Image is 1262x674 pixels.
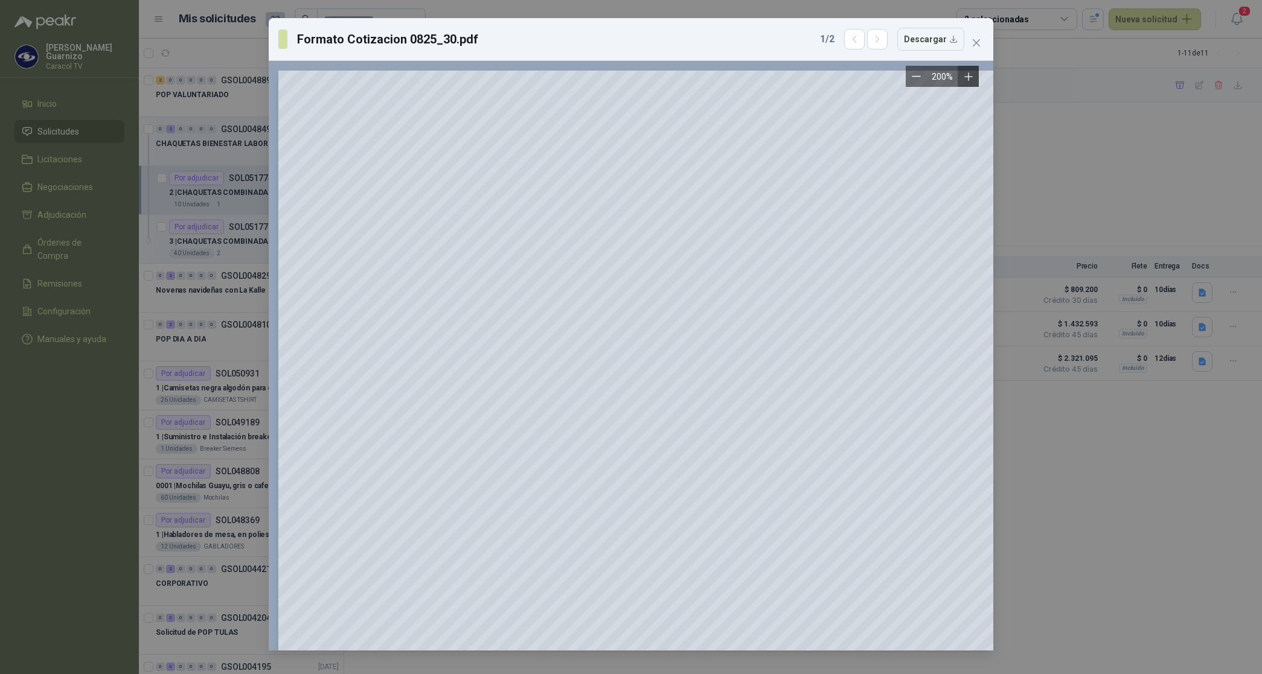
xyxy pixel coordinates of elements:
button: Descargar [897,28,964,51]
button: Close [967,33,986,52]
div: 200 % [932,70,953,83]
h3: Formato Cotizacion 0825_30.pdf [297,30,479,48]
span: close [972,38,981,48]
button: Zoom out [906,66,927,87]
span: 1 / 2 [820,32,834,46]
button: Zoom in [958,66,979,87]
